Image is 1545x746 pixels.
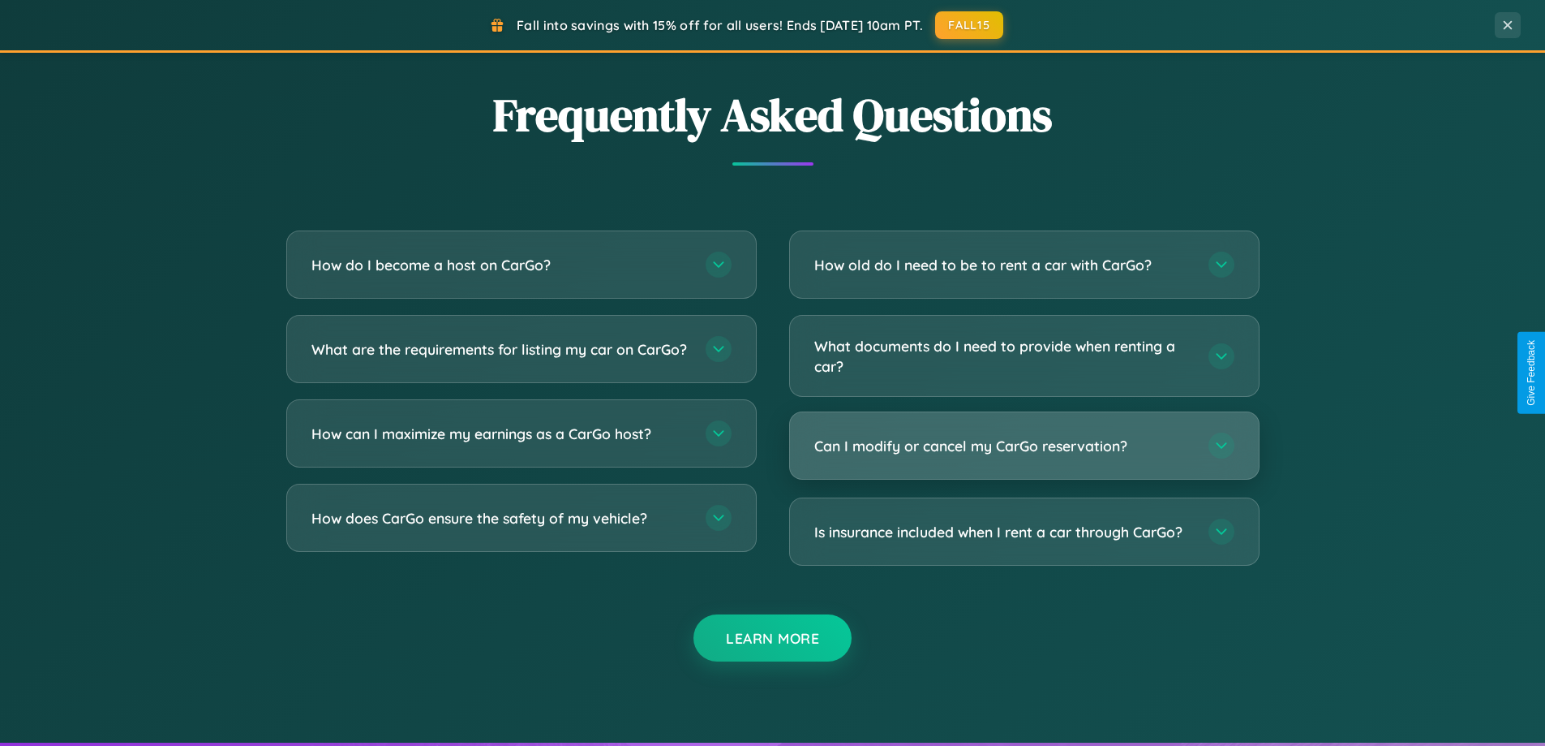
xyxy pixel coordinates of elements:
h3: How does CarGo ensure the safety of my vehicle? [311,508,689,528]
h3: Can I modify or cancel my CarGo reservation? [814,436,1192,456]
h2: Frequently Asked Questions [286,84,1260,146]
div: Give Feedback [1526,340,1537,406]
span: Fall into savings with 15% off for all users! Ends [DATE] 10am PT. [517,17,923,33]
button: FALL15 [935,11,1003,39]
h3: Is insurance included when I rent a car through CarGo? [814,522,1192,542]
h3: What are the requirements for listing my car on CarGo? [311,339,689,360]
h3: How old do I need to be to rent a car with CarGo? [814,255,1192,275]
h3: How can I maximize my earnings as a CarGo host? [311,424,689,444]
button: Learn More [693,614,852,662]
h3: What documents do I need to provide when renting a car? [814,336,1192,376]
h3: How do I become a host on CarGo? [311,255,689,275]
